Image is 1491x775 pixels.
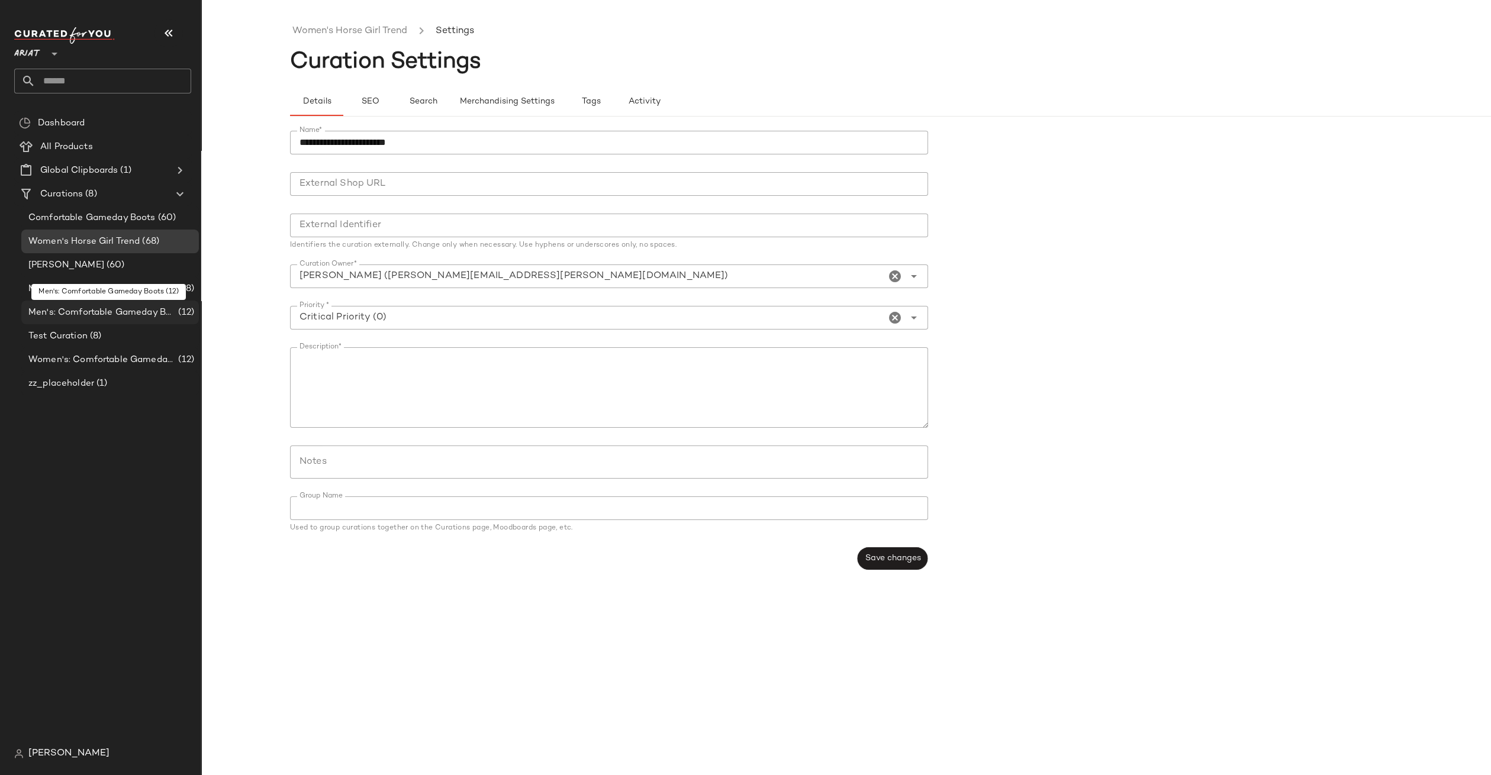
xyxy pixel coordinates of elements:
[28,282,175,296] span: Men's College Game Day Tailgate Outfits
[459,97,555,106] span: Merchandising Settings
[175,282,194,296] span: (68)
[28,259,104,272] span: [PERSON_NAME]
[290,525,928,532] div: Used to group curations together on the Curations page, Moodboards page, etc.
[140,235,159,248] span: (68)
[94,377,107,390] span: (1)
[28,377,94,390] span: zz_placeholder
[907,311,921,325] i: Open
[40,164,118,177] span: Global Clipboards
[433,24,476,39] li: Settings
[14,40,40,62] span: Ariat
[28,353,176,367] span: Women's: Comfortable Gameday Boots
[290,50,481,74] span: Curation Settings
[104,259,125,272] span: (60)
[40,140,93,154] span: All Products
[290,242,928,249] div: Identifiers the curation externally. Change only when necessary. Use hyphens or underscores only,...
[88,330,101,343] span: (8)
[14,27,115,44] img: cfy_white_logo.C9jOOHJF.svg
[14,749,24,758] img: svg%3e
[907,269,921,283] i: Open
[40,188,83,201] span: Curations
[409,97,437,106] span: Search
[28,306,176,319] span: Men's: Comfortable Gameday Boots
[156,211,176,225] span: (60)
[176,353,194,367] span: (12)
[864,554,920,563] span: Save changes
[292,24,407,39] a: Women's Horse Girl Trend
[118,164,131,177] span: (1)
[857,547,928,570] button: Save changes
[19,117,31,129] img: svg%3e
[581,97,601,106] span: Tags
[360,97,379,106] span: SEO
[888,269,902,283] i: Clear Curation Owner*
[83,188,96,201] span: (8)
[38,117,85,130] span: Dashboard
[628,97,661,106] span: Activity
[28,235,140,248] span: Women's Horse Girl Trend
[888,311,902,325] i: Clear Priority *
[28,330,88,343] span: Test Curation
[28,211,156,225] span: Comfortable Gameday Boots
[302,97,331,106] span: Details
[28,747,110,761] span: [PERSON_NAME]
[176,306,194,319] span: (12)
